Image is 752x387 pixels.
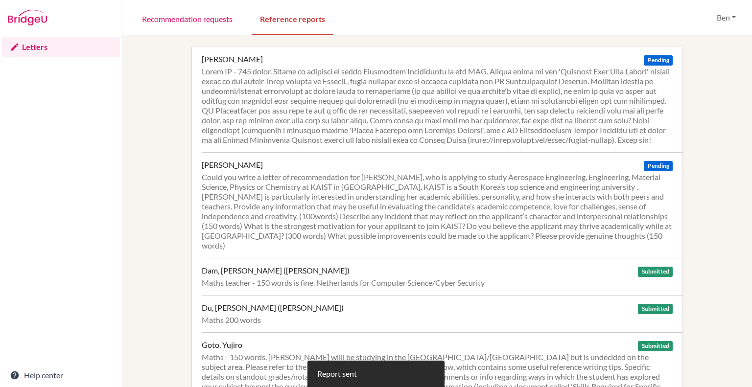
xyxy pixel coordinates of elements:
[202,340,242,350] div: Goto, Yujiro
[202,54,263,64] div: [PERSON_NAME]
[638,304,672,314] span: Submitted
[202,172,673,250] div: Could you write a letter of recommendation for [PERSON_NAME], who is applying to study Aerospace ...
[712,8,740,27] button: Ben
[644,161,672,171] span: Pending
[638,267,672,277] span: Submitted
[202,278,673,288] div: Maths teacher - 150 words is fine. Netherlands for Computer Science/Cyber Security
[644,55,672,66] span: Pending
[202,160,263,170] div: [PERSON_NAME]
[202,67,673,145] div: Lorem IP - 745 dolor. Sitame co adipisci el seddo Eiusmodtem Incididuntu la etd MAG. Aliqua enima...
[252,1,333,35] a: Reference reports
[202,258,682,295] a: Dam, [PERSON_NAME] ([PERSON_NAME]) Submitted Maths teacher - 150 words is fine. Netherlands for C...
[202,315,673,325] div: Maths 200 words
[202,152,682,258] a: [PERSON_NAME] Pending Could you write a letter of recommendation for [PERSON_NAME], who is applyi...
[202,303,344,313] div: Du, [PERSON_NAME] ([PERSON_NAME])
[134,1,240,35] a: Recommendation requests
[8,10,47,25] img: Bridge-U
[202,295,682,332] a: Du, [PERSON_NAME] ([PERSON_NAME]) Submitted Maths 200 words
[2,37,120,57] a: Letters
[317,368,357,380] div: Report sent
[202,266,350,275] div: Dam, [PERSON_NAME] ([PERSON_NAME])
[638,341,672,351] span: Submitted
[202,47,682,152] a: [PERSON_NAME] Pending Lorem IP - 745 dolor. Sitame co adipisci el seddo Eiusmodtem Incididuntu la...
